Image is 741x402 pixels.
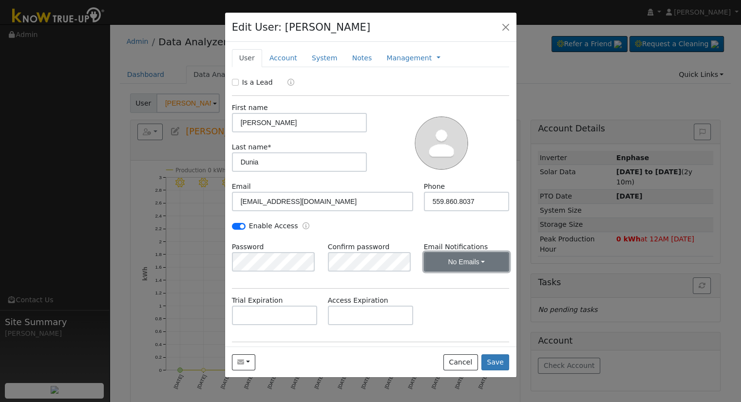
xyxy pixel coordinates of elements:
[328,242,390,252] label: Confirm password
[232,295,283,306] label: Trial Expiration
[232,242,264,252] label: Password
[232,19,371,35] h4: Edit User: [PERSON_NAME]
[232,182,251,192] label: Email
[232,79,239,86] input: Is a Lead
[424,242,510,252] label: Email Notifications
[232,49,262,67] a: User
[443,354,478,371] button: Cancel
[424,182,445,192] label: Phone
[303,221,309,232] a: Enable Access
[232,354,256,371] button: rickdunia@gmail.com
[267,143,271,151] span: Required
[249,221,298,231] label: Enable Access
[481,354,510,371] button: Save
[262,49,304,67] a: Account
[232,142,271,152] label: Last name
[328,295,388,306] label: Access Expiration
[344,49,379,67] a: Notes
[386,53,432,63] a: Management
[280,77,294,89] a: Lead
[424,252,510,272] button: No Emails
[242,77,273,88] label: Is a Lead
[232,103,268,113] label: First name
[304,49,345,67] a: System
